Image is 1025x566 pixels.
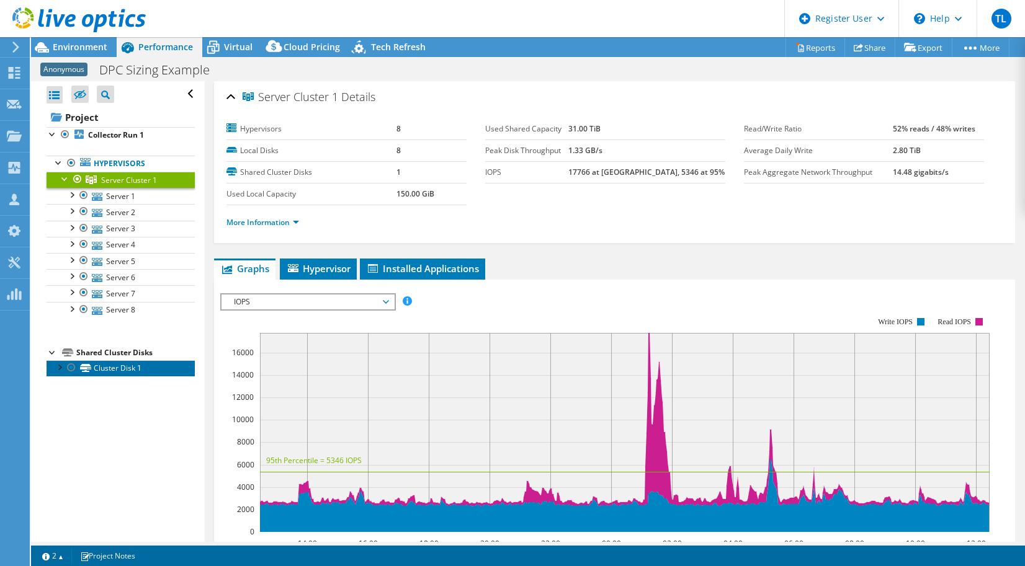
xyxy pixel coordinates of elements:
text: 10:00 [906,538,925,549]
a: Server 8 [47,302,195,318]
a: Share [844,38,895,57]
span: Server Cluster 1 [101,175,157,185]
text: 95th Percentile = 5346 IOPS [266,455,362,466]
a: Server 6 [47,269,195,285]
text: 22:00 [541,538,560,549]
span: Server Cluster 1 [243,91,338,104]
a: Reports [786,38,845,57]
text: 2000 [237,504,254,515]
text: 14:00 [298,538,317,549]
b: Collector Run 1 [88,130,144,140]
span: Environment [53,41,107,53]
label: IOPS [485,166,568,179]
a: Cluster Disk 1 [47,360,195,376]
a: Server Cluster 1 [47,172,195,188]
h1: DPC Sizing Example [94,63,229,77]
text: 20:00 [480,538,499,549]
a: 2 [34,548,72,564]
span: Anonymous [40,63,87,76]
text: 16:00 [359,538,378,549]
a: More [952,38,1009,57]
b: 1 [396,167,401,177]
text: 6000 [237,459,254,470]
span: IOPS [228,294,387,309]
b: 8 [396,145,401,156]
a: More Information [226,217,299,228]
text: Write IOPS [879,317,913,326]
a: Server 3 [47,221,195,237]
text: 06:00 [784,538,803,549]
text: 02:00 [663,538,682,549]
a: Server 5 [47,253,195,269]
span: TL [991,9,1011,29]
span: Details [341,89,375,104]
span: Hypervisor [286,262,351,275]
text: 18:00 [419,538,439,549]
b: 17766 at [GEOGRAPHIC_DATA], 5346 at 95% [568,167,725,177]
span: Tech Refresh [371,41,426,53]
text: 16000 [232,347,254,358]
b: 14.48 gigabits/s [893,167,949,177]
span: Performance [138,41,193,53]
label: Used Local Capacity [226,188,396,200]
span: Virtual [224,41,253,53]
label: Used Shared Capacity [485,123,568,135]
text: 00:00 [602,538,621,549]
label: Peak Disk Throughput [485,144,568,157]
a: Collector Run 1 [47,127,195,143]
text: 8000 [237,436,254,447]
b: 150.00 GiB [396,188,434,199]
span: Cloud Pricing [284,41,340,53]
a: Server 4 [47,237,195,253]
b: 2.80 TiB [893,145,921,156]
label: Shared Cluster Disks [226,166,396,179]
a: Server 2 [47,204,195,220]
a: Server 1 [47,188,195,204]
text: 10000 [232,414,254,425]
text: 14000 [232,369,254,380]
text: Read IOPS [938,317,972,326]
a: Hypervisors [47,156,195,172]
a: Export [895,38,952,57]
svg: \n [914,13,925,24]
label: Peak Aggregate Network Throughput [744,166,893,179]
b: 52% reads / 48% writes [893,123,975,134]
label: Average Daily Write [744,144,893,157]
a: Project Notes [71,548,144,564]
text: 04:00 [723,538,743,549]
text: 12000 [232,392,254,402]
b: 8 [396,123,401,134]
label: Hypervisors [226,123,396,135]
text: 08:00 [845,538,864,549]
span: Graphs [220,262,269,275]
a: Project [47,107,195,127]
text: 4000 [237,482,254,492]
b: 31.00 TiB [568,123,601,134]
text: 12:00 [967,538,986,549]
a: Server 7 [47,285,195,301]
text: 0 [250,526,254,537]
div: Shared Cluster Disks [76,345,195,360]
label: Local Disks [226,144,396,157]
label: Read/Write Ratio [744,123,893,135]
span: Installed Applications [366,262,479,275]
b: 1.33 GB/s [568,145,602,156]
